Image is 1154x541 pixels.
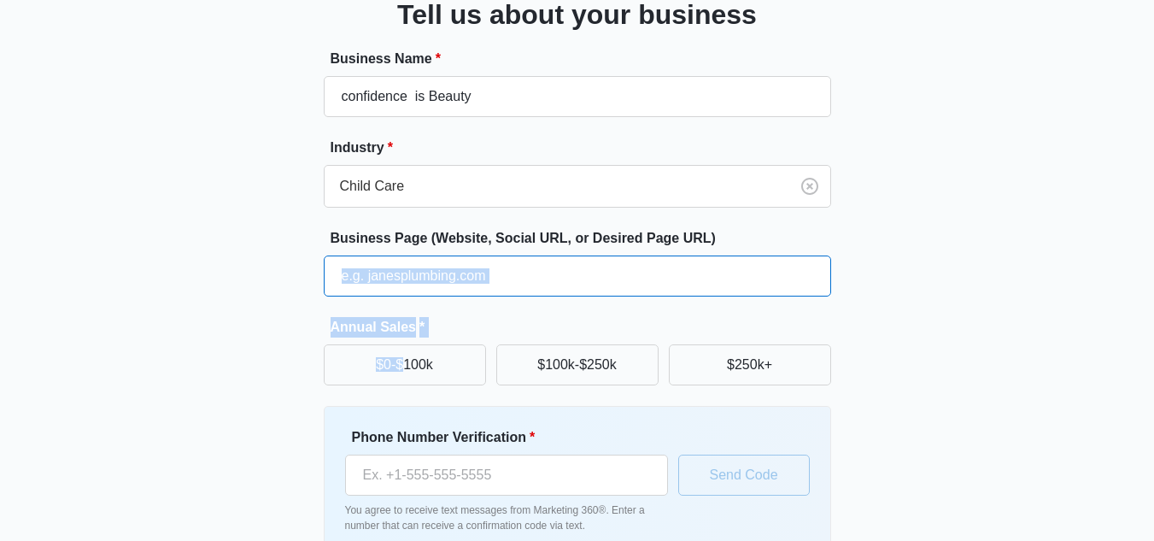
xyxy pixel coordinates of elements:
input: e.g. Jane's Plumbing [324,76,831,117]
input: e.g. janesplumbing.com [324,256,831,297]
label: Business Page (Website, Social URL, or Desired Page URL) [331,228,838,249]
button: Clear [796,173,823,200]
button: $250k+ [669,344,831,385]
p: You agree to receive text messages from Marketing 360®. Enter a number that can receive a confirm... [345,503,668,533]
label: Phone Number Verification [352,427,675,448]
button: $0-$100k [324,344,486,385]
button: $100k-$250k [496,344,659,385]
input: Ex. +1-555-555-5555 [345,455,668,496]
label: Business Name [331,49,838,69]
label: Annual Sales [331,317,838,338]
label: Industry [331,138,838,158]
